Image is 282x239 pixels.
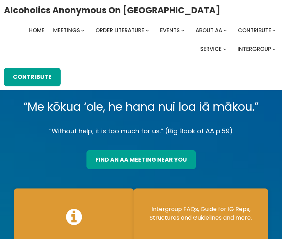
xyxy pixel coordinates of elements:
button: Service submenu [223,47,226,51]
button: Events submenu [181,29,184,32]
span: Service [200,45,222,53]
p: Intergroup FAQs, Guide for IG Reps, Structures and Guidelines and more. [141,205,261,222]
a: Contribute [238,25,271,35]
button: Meetings submenu [81,29,84,32]
a: Events [160,25,180,35]
span: Meetings [53,27,80,34]
a: Contribute [4,68,61,86]
p: “Without help, it is too much for us.” (Big Book of AA p.59) [14,125,268,137]
button: Contribute submenu [272,29,276,32]
p: “Me kōkua ‘ole, he hana nui loa iā mākou.” [14,97,268,117]
a: Alcoholics Anonymous on [GEOGRAPHIC_DATA] [4,3,220,18]
span: About AA [196,27,222,34]
nav: Intergroup [4,25,278,54]
button: About AA submenu [224,29,227,32]
a: Service [200,44,222,54]
a: find an aa meeting near you [86,150,196,169]
span: Home [29,27,44,34]
button: Order Literature submenu [146,29,149,32]
button: Intergroup submenu [272,47,276,51]
a: Meetings [53,25,80,35]
a: Intergroup [238,44,271,54]
a: About AA [196,25,222,35]
span: Events [160,27,180,34]
span: Intergroup [238,45,271,53]
span: Contribute [238,27,271,34]
span: Order Literature [95,27,144,34]
a: Home [29,25,44,35]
